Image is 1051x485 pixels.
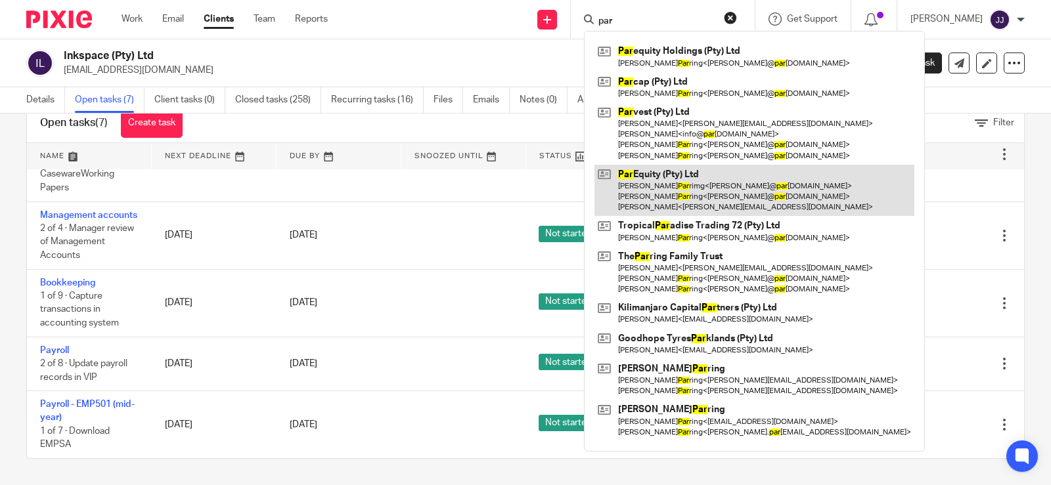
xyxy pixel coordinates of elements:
[162,12,184,26] a: Email
[724,11,737,24] button: Clear
[75,87,145,113] a: Open tasks (7)
[290,359,317,368] span: [DATE]
[597,16,715,28] input: Search
[787,14,838,24] span: Get Support
[473,87,510,113] a: Emails
[152,391,277,458] td: [DATE]
[64,64,846,77] p: [EMAIL_ADDRESS][DOMAIN_NAME]
[26,49,54,77] img: svg%3E
[40,359,127,382] span: 2 of 8 · Update payroll records in VIP
[40,346,69,355] a: Payroll
[152,337,277,390] td: [DATE]
[152,201,277,269] td: [DATE]
[95,117,108,128] span: (7)
[121,108,183,138] a: Create task
[290,230,317,240] span: [DATE]
[64,49,690,63] h2: Inkspace (Pty) Ltd
[40,224,134,260] span: 2 of 4 · Manager review of Management Accounts
[26,87,65,113] a: Details
[40,116,108,130] h1: Open tasks
[40,211,137,220] a: Management accounts
[204,12,234,26] a: Clients
[290,420,317,429] span: [DATE]
[40,278,95,287] a: Bookkeeping
[154,87,225,113] a: Client tasks (0)
[993,118,1014,127] span: Filter
[26,11,92,28] img: Pixie
[539,354,598,370] span: Not started
[40,291,119,327] span: 1 of 9 · Capture transactions in accounting system
[577,87,628,113] a: Audit logs
[295,12,328,26] a: Reports
[434,87,463,113] a: Files
[520,87,568,113] a: Notes (0)
[40,400,135,422] a: Payroll - EMP501 (mid-year)
[989,9,1010,30] img: svg%3E
[235,87,321,113] a: Closed tasks (258)
[414,152,483,159] span: Snoozed Until
[539,415,598,431] span: Not started
[539,226,598,242] span: Not started
[122,12,143,26] a: Work
[331,87,424,113] a: Recurring tasks (16)
[539,293,598,310] span: Not started
[910,12,983,26] p: [PERSON_NAME]
[40,427,110,450] span: 1 of 7 · Download EMPSA
[290,299,317,308] span: [DATE]
[254,12,275,26] a: Team
[152,269,277,337] td: [DATE]
[539,152,572,159] span: Status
